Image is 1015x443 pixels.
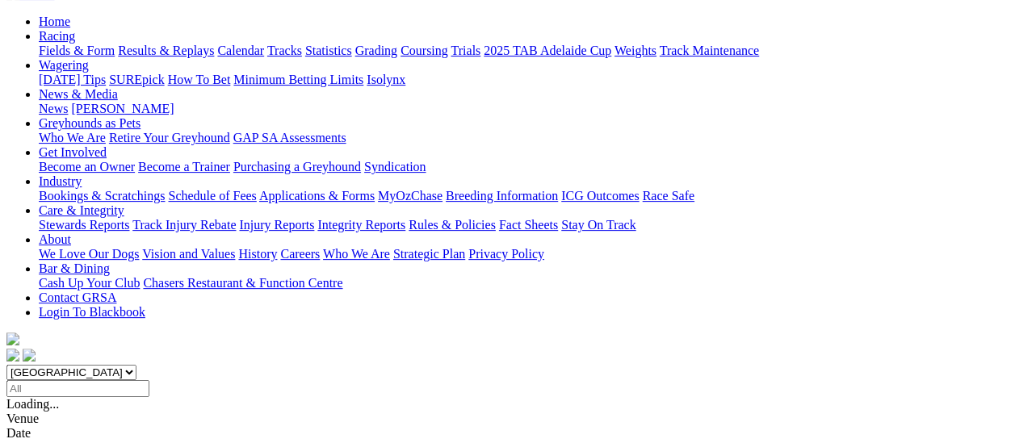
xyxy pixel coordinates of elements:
div: Greyhounds as Pets [39,131,1009,145]
div: Bar & Dining [39,276,1009,290]
a: Breeding Information [446,189,558,203]
a: Race Safe [642,189,694,203]
a: News [39,102,68,115]
a: Careers [280,247,320,261]
a: Bookings & Scratchings [39,189,165,203]
span: Loading... [6,397,59,411]
div: Wagering [39,73,1009,87]
div: Venue [6,412,1009,426]
a: How To Bet [168,73,231,86]
img: logo-grsa-white.png [6,332,19,345]
div: News & Media [39,102,1009,116]
a: SUREpick [109,73,164,86]
div: Get Involved [39,160,1009,174]
a: ICG Outcomes [561,189,639,203]
a: Stewards Reports [39,218,129,232]
a: Coursing [401,44,448,57]
a: Cash Up Your Club [39,276,140,290]
a: Calendar [217,44,264,57]
a: Fields & Form [39,44,115,57]
div: Industry [39,189,1009,203]
a: Trials [451,44,480,57]
a: Track Injury Rebate [132,218,236,232]
a: Tracks [267,44,302,57]
a: Become an Owner [39,160,135,173]
div: Racing [39,44,1009,58]
a: Home [39,15,70,28]
a: 2025 TAB Adelaide Cup [484,44,611,57]
div: Care & Integrity [39,218,1009,232]
a: Grading [355,44,397,57]
a: Retire Your Greyhound [109,131,230,144]
a: Minimum Betting Limits [233,73,363,86]
input: Select date [6,380,149,397]
a: GAP SA Assessments [233,131,346,144]
a: Stay On Track [561,218,635,232]
a: Syndication [364,160,426,173]
a: Vision and Values [142,247,235,261]
a: Strategic Plan [393,247,465,261]
a: Who We Are [39,131,106,144]
a: Industry [39,174,82,188]
a: Bar & Dining [39,261,110,275]
a: About [39,232,71,246]
a: Care & Integrity [39,203,124,217]
a: MyOzChase [378,189,442,203]
a: Weights [614,44,656,57]
a: Statistics [305,44,352,57]
a: Track Maintenance [660,44,759,57]
div: About [39,247,1009,261]
a: Greyhounds as Pets [39,116,141,130]
a: Privacy Policy [468,247,544,261]
a: Become a Trainer [138,160,230,173]
a: Wagering [39,58,89,72]
a: [DATE] Tips [39,73,106,86]
a: Chasers Restaurant & Function Centre [143,276,342,290]
a: Injury Reports [239,218,314,232]
a: Results & Replays [118,44,214,57]
a: Contact GRSA [39,290,116,304]
a: Get Involved [39,145,107,159]
a: Integrity Reports [317,218,405,232]
a: Purchasing a Greyhound [233,160,361,173]
a: [PERSON_NAME] [71,102,174,115]
a: History [238,247,277,261]
a: Fact Sheets [499,218,558,232]
a: Applications & Forms [259,189,375,203]
a: Isolynx [367,73,405,86]
img: twitter.svg [23,349,36,362]
a: News & Media [39,87,118,101]
a: We Love Our Dogs [39,247,139,261]
a: Who We Are [323,247,390,261]
a: Racing [39,29,75,43]
a: Rules & Policies [409,218,496,232]
a: Schedule of Fees [168,189,256,203]
img: facebook.svg [6,349,19,362]
a: Login To Blackbook [39,305,145,319]
div: Date [6,426,1009,441]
